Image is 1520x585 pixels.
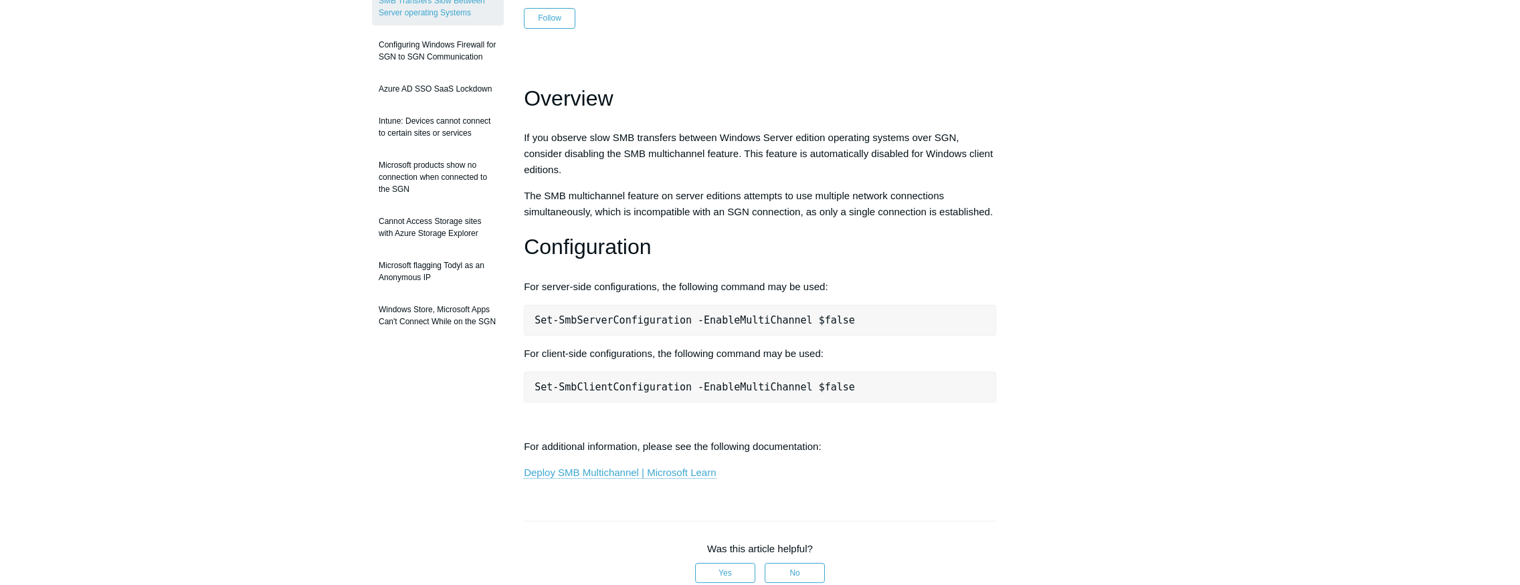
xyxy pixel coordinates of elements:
p: If you observe slow SMB transfers between Windows Server edition operating systems over SGN, cons... [524,130,996,178]
h1: Overview [524,82,996,116]
button: Follow Article [524,8,575,28]
a: Deploy SMB Multichannel | Microsoft Learn [524,467,716,479]
p: For additional information, please see the following documentation: [524,439,996,455]
a: Cannot Access Storage sites with Azure Storage Explorer [372,209,504,246]
p: For server-side configurations, the following command may be used: [524,279,996,295]
a: Windows Store, Microsoft Apps Can't Connect While on the SGN [372,297,504,334]
a: Intune: Devices cannot connect to certain sites or services [372,108,504,146]
a: Azure AD SSO SaaS Lockdown [372,76,504,102]
button: This article was helpful [695,563,755,583]
button: This article was not helpful [765,563,825,583]
a: Configuring Windows Firewall for SGN to SGN Communication [372,32,504,70]
span: Was this article helpful? [707,543,813,554]
p: The SMB multichannel feature on server editions attempts to use multiple network connections simu... [524,188,996,220]
pre: Set-SmbServerConfiguration -EnableMultiChannel $false [524,305,996,336]
h1: Configuration [524,230,996,264]
a: Microsoft flagging Todyl as an Anonymous IP [372,253,504,290]
pre: Set-SmbClientConfiguration -EnableMultiChannel $false [524,372,996,402]
p: For client-side configurations, the following command may be used: [524,346,996,362]
a: Microsoft products show no connection when connected to the SGN [372,152,504,202]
